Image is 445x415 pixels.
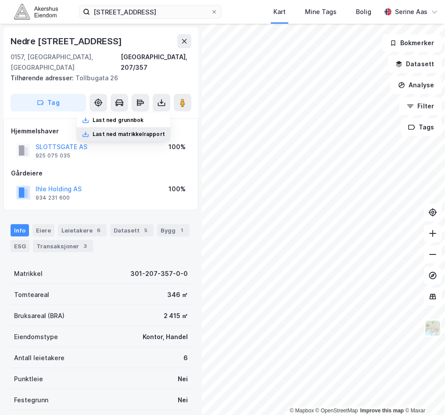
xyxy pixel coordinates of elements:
[11,73,184,83] div: Tollbugata 26
[305,7,337,17] div: Mine Tags
[90,5,211,18] input: Søk på adresse, matrikkel, gårdeiere, leietakere eller personer
[399,97,441,115] button: Filter
[167,290,188,300] div: 346 ㎡
[177,226,186,235] div: 1
[81,242,90,250] div: 3
[14,374,43,384] div: Punktleie
[395,7,427,17] div: Serine Aas
[178,395,188,405] div: Nei
[11,168,191,179] div: Gårdeiere
[14,332,58,342] div: Eiendomstype
[11,94,86,111] button: Tag
[382,34,441,52] button: Bokmerker
[401,373,445,415] div: Kontrollprogram for chat
[36,152,70,159] div: 925 075 035
[14,395,48,405] div: Festegrunn
[360,408,404,414] a: Improve this map
[121,52,191,73] div: [GEOGRAPHIC_DATA], 207/357
[11,224,29,236] div: Info
[36,194,70,201] div: 934 231 600
[11,240,29,252] div: ESG
[169,184,186,194] div: 100%
[316,408,358,414] a: OpenStreetMap
[33,240,93,252] div: Transaksjoner
[94,226,103,235] div: 6
[14,311,65,321] div: Bruksareal (BRA)
[11,74,75,82] span: Tilhørende adresser:
[14,290,49,300] div: Tomteareal
[178,374,188,384] div: Nei
[290,408,314,414] a: Mapbox
[401,118,441,136] button: Tags
[58,224,107,236] div: Leietakere
[143,332,188,342] div: Kontor, Handel
[14,268,43,279] div: Matrikkel
[183,353,188,363] div: 6
[401,373,445,415] iframe: Chat Widget
[110,224,154,236] div: Datasett
[11,52,121,73] div: 0157, [GEOGRAPHIC_DATA], [GEOGRAPHIC_DATA]
[93,117,144,124] div: Last ned grunnbok
[14,353,65,363] div: Antall leietakere
[32,224,54,236] div: Eiere
[93,131,165,138] div: Last ned matrikkelrapport
[130,268,188,279] div: 301-207-357-0-0
[141,226,150,235] div: 5
[169,142,186,152] div: 100%
[11,34,124,48] div: Nedre [STREET_ADDRESS]
[164,311,188,321] div: 2 415 ㎡
[356,7,371,17] div: Bolig
[388,55,441,73] button: Datasett
[391,76,441,94] button: Analyse
[273,7,286,17] div: Kart
[157,224,190,236] div: Bygg
[11,126,191,136] div: Hjemmelshaver
[424,320,441,336] img: Z
[14,4,58,19] img: akershus-eiendom-logo.9091f326c980b4bce74ccdd9f866810c.svg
